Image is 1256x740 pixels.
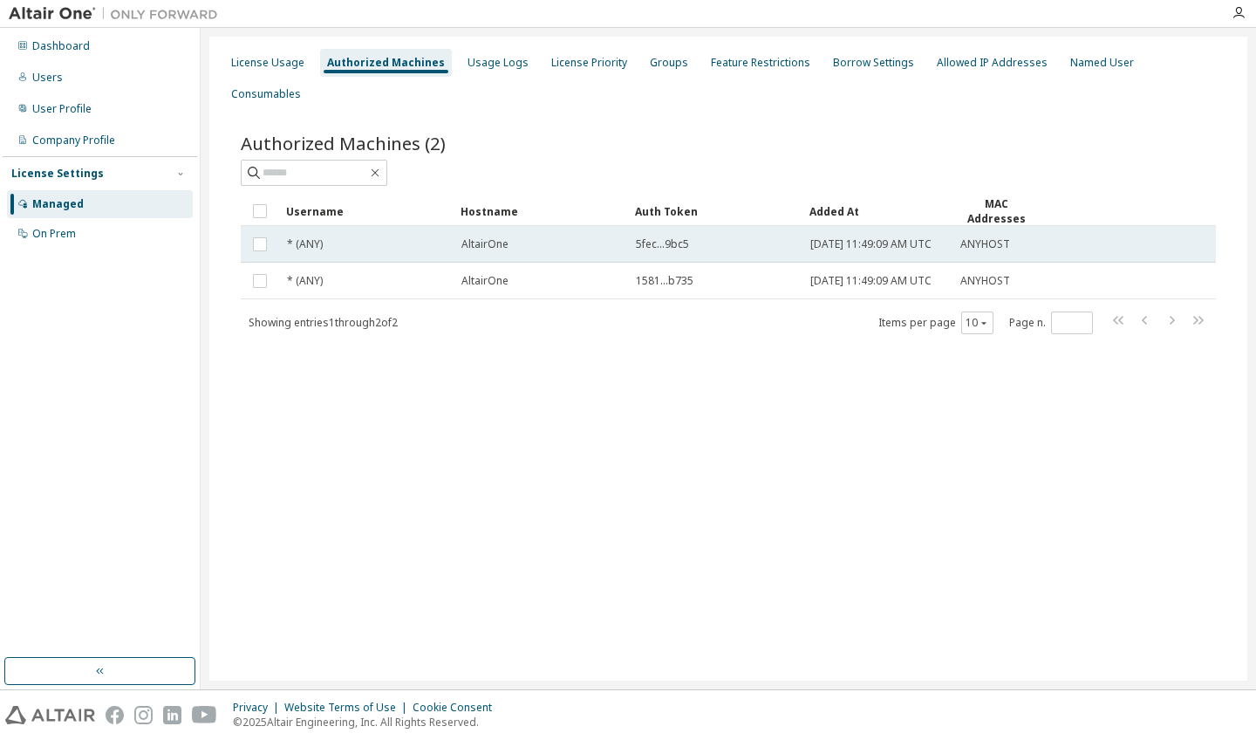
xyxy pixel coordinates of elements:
[9,5,227,23] img: Altair One
[650,56,688,70] div: Groups
[286,197,447,225] div: Username
[809,197,945,225] div: Added At
[810,274,932,288] span: [DATE] 11:49:09 AM UTC
[32,102,92,116] div: User Profile
[937,56,1048,70] div: Allowed IP Addresses
[233,715,502,730] p: © 2025 Altair Engineering, Inc. All Rights Reserved.
[461,197,621,225] div: Hostname
[833,56,914,70] div: Borrow Settings
[636,237,689,251] span: 5fec...9bc5
[287,274,323,288] span: * (ANY)
[192,706,217,724] img: youtube.svg
[134,706,153,724] img: instagram.svg
[960,274,1010,288] span: ANYHOST
[966,316,989,330] button: 10
[32,227,76,241] div: On Prem
[32,71,63,85] div: Users
[327,56,445,70] div: Authorized Machines
[32,197,84,211] div: Managed
[635,197,795,225] div: Auth Token
[241,131,446,155] span: Authorized Machines (2)
[878,312,993,334] span: Items per page
[959,196,1033,226] div: MAC Addresses
[551,56,627,70] div: License Priority
[413,701,502,715] div: Cookie Consent
[163,706,181,724] img: linkedin.svg
[249,315,398,330] span: Showing entries 1 through 2 of 2
[636,274,693,288] span: 1581...b735
[231,56,304,70] div: License Usage
[231,87,301,101] div: Consumables
[1070,56,1134,70] div: Named User
[32,134,115,147] div: Company Profile
[287,237,323,251] span: * (ANY)
[32,39,90,53] div: Dashboard
[11,167,104,181] div: License Settings
[468,56,529,70] div: Usage Logs
[1009,312,1093,334] span: Page n.
[711,56,810,70] div: Feature Restrictions
[233,701,284,715] div: Privacy
[461,274,509,288] span: AltairOne
[960,237,1010,251] span: ANYHOST
[810,237,932,251] span: [DATE] 11:49:09 AM UTC
[106,706,124,724] img: facebook.svg
[461,237,509,251] span: AltairOne
[5,706,95,724] img: altair_logo.svg
[284,701,413,715] div: Website Terms of Use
